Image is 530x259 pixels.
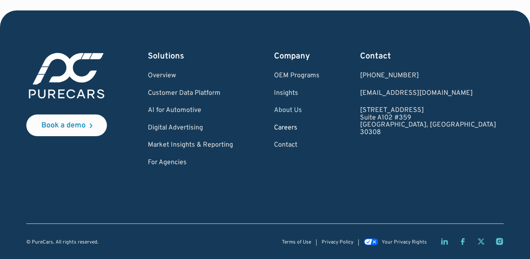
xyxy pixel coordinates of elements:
a: Market Insights & Reporting [148,142,233,149]
a: Terms of Use [282,240,311,245]
a: Careers [274,124,320,132]
a: Twitter X page [477,237,485,246]
div: Solutions [148,51,233,62]
a: LinkedIn page [440,237,449,246]
div: Contact [360,51,496,62]
a: OEM Programs [274,72,320,80]
a: Customer Data Platform [148,90,233,97]
a: [STREET_ADDRESS]Suite A102 #359[GEOGRAPHIC_DATA], [GEOGRAPHIC_DATA]30308 [360,107,496,136]
a: AI for Automotive [148,107,233,114]
a: Digital Advertising [148,124,233,132]
div: Your Privacy Rights [382,240,427,245]
img: purecars logo [26,51,107,101]
div: © PureCars. All rights reserved. [26,240,99,245]
a: Book a demo [26,114,107,136]
a: Overview [148,72,233,80]
a: Contact [274,142,320,149]
a: For Agencies [148,159,233,167]
a: Facebook page [459,237,467,246]
div: [PHONE_NUMBER] [360,72,496,80]
div: Book a demo [41,122,86,129]
a: Privacy Policy [322,240,353,245]
a: Email us [360,90,496,97]
div: Company [274,51,320,62]
a: Insights [274,90,320,97]
a: Your Privacy Rights [364,239,426,245]
a: About Us [274,107,320,114]
a: Instagram page [495,237,504,246]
